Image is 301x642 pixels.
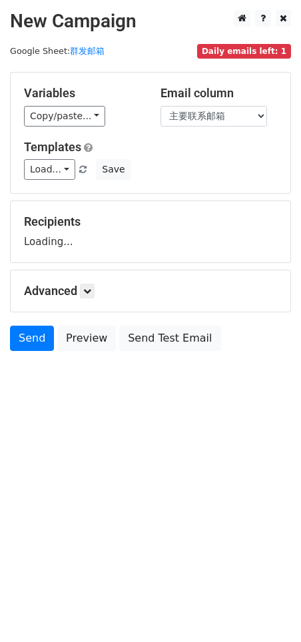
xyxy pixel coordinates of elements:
a: Templates [24,140,81,154]
button: Save [96,159,131,180]
h5: Email column [160,86,277,101]
span: Daily emails left: 1 [197,44,291,59]
h5: Variables [24,86,141,101]
div: Loading... [24,214,277,249]
h2: New Campaign [10,10,291,33]
a: Daily emails left: 1 [197,46,291,56]
small: Google Sheet: [10,46,105,56]
h5: Recipients [24,214,277,229]
a: Copy/paste... [24,106,105,127]
a: 群发邮箱 [70,46,105,56]
h5: Advanced [24,284,277,298]
a: Preview [57,326,116,351]
a: Send Test Email [119,326,220,351]
a: Send [10,326,54,351]
a: Load... [24,159,75,180]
